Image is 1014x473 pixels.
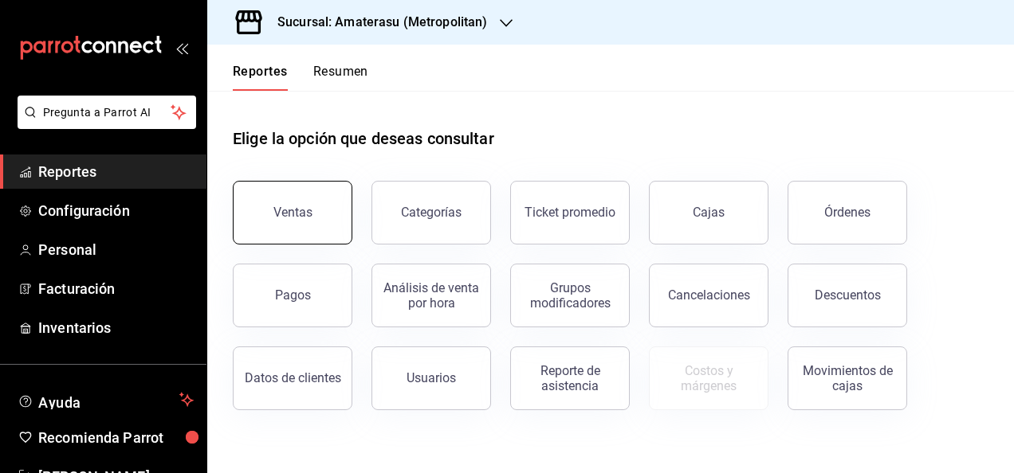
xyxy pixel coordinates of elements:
span: Pregunta a Parrot AI [43,104,171,121]
button: Contrata inventarios para ver este reporte [649,346,768,410]
button: Movimientos de cajas [788,346,907,410]
div: navigation tabs [233,64,368,91]
div: Reporte de asistencia [521,363,619,393]
button: Órdenes [788,181,907,244]
span: Reportes [38,161,194,182]
div: Categorías [401,205,462,220]
span: Configuración [38,200,194,221]
button: Categorías [371,181,491,244]
span: Ayuda [38,390,173,409]
span: Facturación [38,278,194,299]
div: Descuentos [815,287,881,303]
span: Recomienda Parrot [38,427,194,448]
button: Pregunta a Parrot AI [18,96,196,129]
button: Usuarios [371,346,491,410]
div: Cajas [693,203,725,222]
div: Usuarios [407,370,456,385]
button: Análisis de venta por hora [371,264,491,327]
button: Ventas [233,181,352,244]
h3: Sucursal: Amaterasu (Metropolitan) [265,13,487,32]
button: open_drawer_menu [175,41,188,54]
div: Costos y márgenes [659,363,758,393]
div: Movimientos de cajas [798,363,897,393]
div: Órdenes [824,205,871,220]
a: Pregunta a Parrot AI [11,115,196,132]
button: Reportes [233,64,288,91]
span: Personal [38,239,194,260]
button: Reporte de asistencia [510,346,630,410]
button: Resumen [313,64,368,91]
button: Grupos modificadores [510,264,630,327]
div: Análisis de venta por hora [382,280,481,311]
div: Ventas [273,205,312,220]
div: Pagos [275,287,311,303]
span: Inventarios [38,317,194,338]
button: Datos de clientes [233,346,352,410]
button: Pagos [233,264,352,327]
h1: Elige la opción que deseas consultar [233,127,494,150]
button: Descuentos [788,264,907,327]
button: Cancelaciones [649,264,768,327]
a: Cajas [649,181,768,244]
div: Cancelaciones [668,287,750,303]
button: Ticket promedio [510,181,630,244]
div: Grupos modificadores [521,280,619,311]
div: Ticket promedio [525,205,615,220]
div: Datos de clientes [245,370,341,385]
